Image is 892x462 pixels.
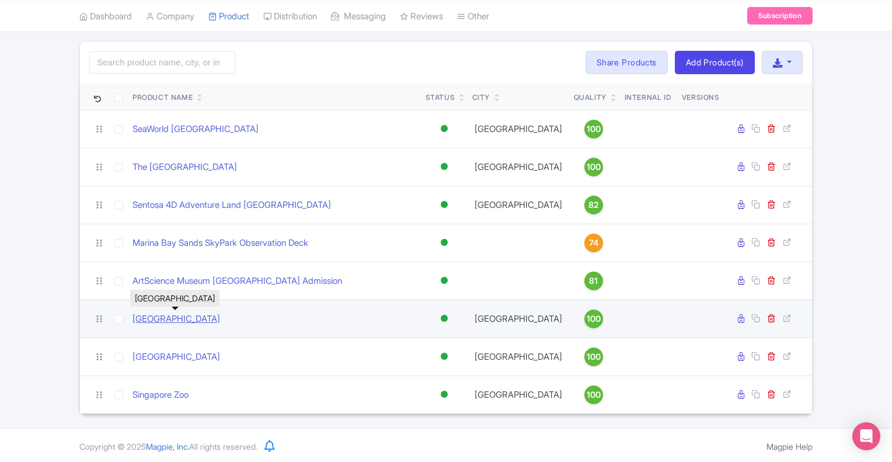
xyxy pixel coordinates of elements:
[587,312,601,325] span: 100
[438,234,450,251] div: Active
[146,442,189,451] span: Magpie, Inc.
[675,51,755,74] a: Add Product(s)
[468,300,569,338] td: [GEOGRAPHIC_DATA]
[130,290,219,307] div: [GEOGRAPHIC_DATA]
[587,350,601,363] span: 100
[468,186,569,224] td: [GEOGRAPHIC_DATA]
[72,440,264,453] div: Copyright © 2025 All rights reserved.
[438,196,450,213] div: Active
[574,120,614,138] a: 100
[574,234,614,252] a: 74
[426,92,455,103] div: Status
[468,338,569,376] td: [GEOGRAPHIC_DATA]
[574,385,614,404] a: 100
[586,51,668,74] a: Share Products
[587,161,601,173] span: 100
[133,161,237,174] a: The [GEOGRAPHIC_DATA]
[852,422,880,450] div: Open Intercom Messenger
[587,123,601,136] span: 100
[133,350,220,364] a: [GEOGRAPHIC_DATA]
[766,442,813,451] a: Magpie Help
[133,388,189,402] a: Singapore Zoo
[438,158,450,175] div: Active
[589,237,598,249] span: 74
[574,158,614,176] a: 100
[618,84,677,110] th: Internal ID
[574,196,614,214] a: 82
[677,84,724,110] th: Versions
[89,51,235,74] input: Search product name, city, or interal id
[747,7,813,25] a: Subscription
[574,348,614,366] a: 100
[589,275,598,287] span: 81
[133,275,342,288] a: ArtScience Museum [GEOGRAPHIC_DATA] Admission
[133,237,308,250] a: Marina Bay Sands SkyPark Observation Deck
[438,348,450,365] div: Active
[438,386,450,403] div: Active
[574,272,614,290] a: 81
[438,310,450,327] div: Active
[133,199,331,212] a: Sentosa 4D Adventure Land [GEOGRAPHIC_DATA]
[587,388,601,401] span: 100
[468,376,569,414] td: [GEOGRAPHIC_DATA]
[472,92,490,103] div: City
[133,123,259,136] a: SeaWorld [GEOGRAPHIC_DATA]
[574,310,614,328] a: 100
[468,148,569,186] td: [GEOGRAPHIC_DATA]
[588,199,599,211] span: 82
[574,92,607,103] div: Quality
[438,120,450,137] div: Active
[133,92,193,103] div: Product Name
[133,312,220,326] a: [GEOGRAPHIC_DATA]
[468,110,569,148] td: [GEOGRAPHIC_DATA]
[438,272,450,289] div: Active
